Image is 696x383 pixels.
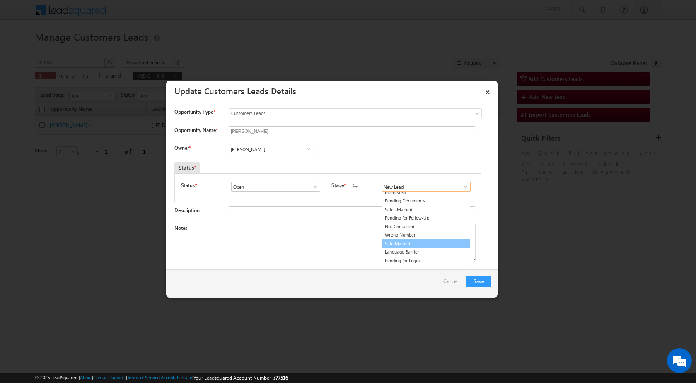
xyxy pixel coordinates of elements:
[229,108,482,118] a: Customers Leads
[161,375,192,380] a: Acceptable Use
[443,276,462,291] a: Cancel
[174,162,200,173] div: Status
[308,183,318,191] a: Show All Items
[113,256,150,267] em: Start Chat
[231,182,320,192] input: Type to Search
[174,207,200,213] label: Description
[229,110,448,117] span: Customers Leads
[174,145,191,151] label: Owner
[481,83,495,98] a: ×
[382,205,470,214] a: Sales Marked
[331,182,344,189] label: Stage
[193,375,288,381] span: Your Leadsquared Account Number is
[174,225,187,231] label: Notes
[35,374,288,382] span: © 2025 LeadSquared | | | | |
[275,375,288,381] span: 77516
[466,276,491,287] button: Save
[174,108,213,116] span: Opportunity Type
[181,182,195,189] label: Status
[127,375,159,380] a: Terms of Service
[43,44,139,54] div: Chat with us now
[382,248,470,256] a: Language Barrier
[382,256,470,265] a: Pending for Login
[382,222,470,231] a: Not Contacted
[382,197,470,205] a: Pending Documents
[14,44,35,54] img: d_60004797649_company_0_60004797649
[229,144,315,154] input: Type to Search
[382,214,470,222] a: Pending for Follow-Up
[136,4,156,24] div: Minimize live chat window
[80,375,92,380] a: About
[93,375,126,380] a: Contact Support
[382,239,470,249] a: Sale Marked
[174,85,296,96] a: Update Customers Leads Details
[303,145,314,153] a: Show All Items
[174,127,217,133] label: Opportunity Name
[11,77,151,249] textarea: Type your message and hit 'Enter'
[382,188,470,197] a: Interested
[458,183,469,191] a: Show All Items
[382,231,470,239] a: Wrong Number
[382,182,471,192] input: Type to Search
